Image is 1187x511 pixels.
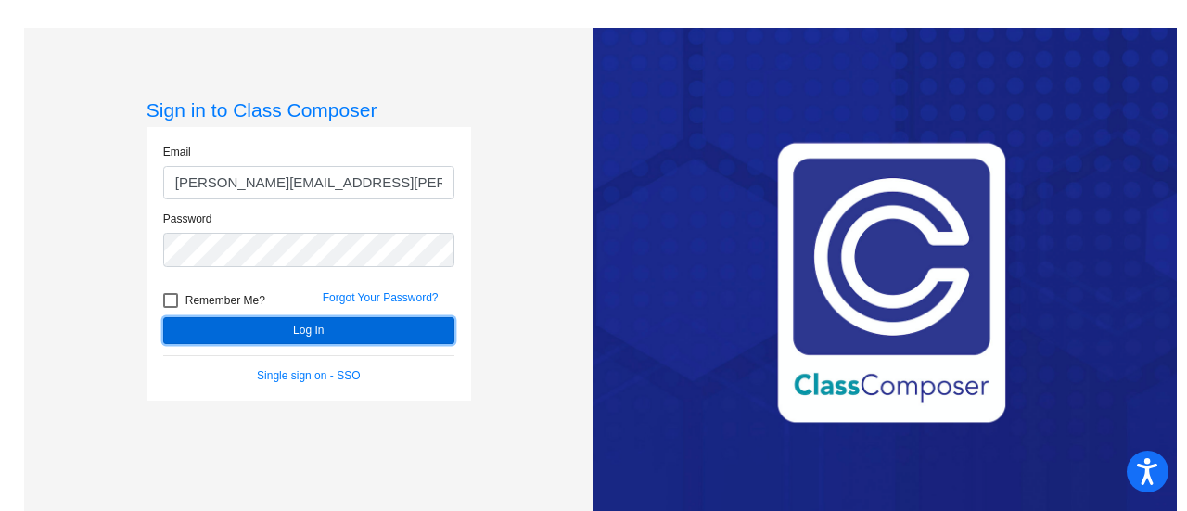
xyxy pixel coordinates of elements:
h3: Sign in to Class Composer [147,98,471,121]
a: Forgot Your Password? [323,291,439,304]
label: Email [163,144,191,160]
a: Single sign on - SSO [257,369,360,382]
button: Log In [163,317,454,344]
label: Password [163,211,212,227]
span: Remember Me? [185,289,265,312]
